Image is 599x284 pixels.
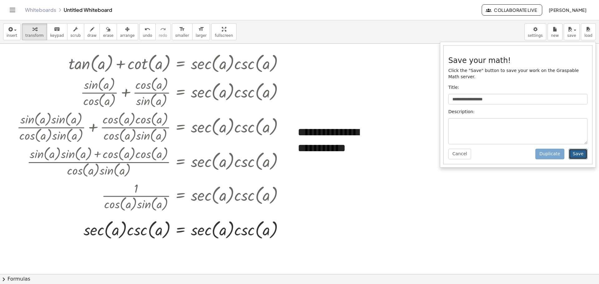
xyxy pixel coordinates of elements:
[143,33,152,38] span: undo
[192,23,210,40] button: format_sizelarger
[211,23,236,40] button: fullscreen
[196,33,207,38] span: larger
[3,23,21,40] button: insert
[22,23,47,40] button: transform
[482,4,542,16] button: Collaborate Live
[172,23,192,40] button: format_sizesmaller
[487,7,537,13] span: Collaborate Live
[67,23,84,40] button: scrub
[448,149,471,159] button: Cancel
[584,33,592,38] span: load
[120,33,135,38] span: arrange
[448,68,587,80] p: Click the "Save" button to save your work on the Graspable Math server.
[71,33,81,38] span: scrub
[564,23,580,40] button: save
[103,33,113,38] span: erase
[524,23,546,40] button: settings
[139,23,156,40] button: undoundo
[144,26,150,33] i: undo
[551,33,559,38] span: new
[50,33,64,38] span: keypad
[54,26,60,33] i: keyboard
[448,109,587,115] p: Description:
[569,149,587,159] button: Save
[448,56,587,65] h3: Save your math!
[535,149,564,159] button: Duplicate
[47,23,67,40] button: keyboardkeypad
[567,33,576,38] span: save
[84,23,100,40] button: draw
[198,26,204,33] i: format_size
[7,5,17,15] button: Toggle navigation
[155,23,171,40] button: redoredo
[117,23,138,40] button: arrange
[7,33,17,38] span: insert
[160,26,166,33] i: redo
[100,23,117,40] button: erase
[25,7,56,13] a: Whiteboards
[448,84,587,91] p: Title:
[159,33,167,38] span: redo
[581,23,596,40] button: load
[25,33,44,38] span: transform
[175,33,189,38] span: smaller
[543,4,592,16] button: [PERSON_NAME]
[215,33,233,38] span: fullscreen
[87,33,97,38] span: draw
[179,26,185,33] i: format_size
[548,23,562,40] button: new
[548,7,587,13] span: [PERSON_NAME]
[528,33,543,38] span: settings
